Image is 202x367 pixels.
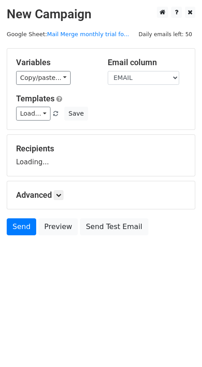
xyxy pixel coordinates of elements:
[16,94,55,103] a: Templates
[16,144,186,167] div: Loading...
[16,58,94,67] h5: Variables
[135,29,195,39] span: Daily emails left: 50
[108,58,186,67] h5: Email column
[7,7,195,22] h2: New Campaign
[80,218,148,235] a: Send Test Email
[47,31,129,38] a: Mail Merge monthly trial fo...
[7,31,129,38] small: Google Sheet:
[16,107,50,121] a: Load...
[16,71,71,85] a: Copy/paste...
[64,107,88,121] button: Save
[16,190,186,200] h5: Advanced
[135,31,195,38] a: Daily emails left: 50
[38,218,78,235] a: Preview
[7,218,36,235] a: Send
[16,144,186,154] h5: Recipients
